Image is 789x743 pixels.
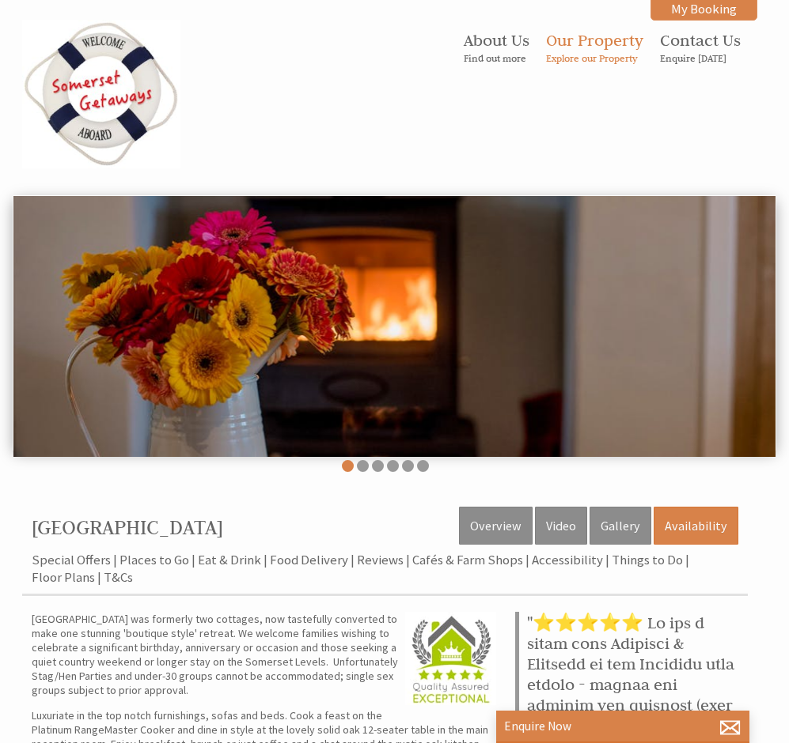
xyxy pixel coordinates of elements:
a: Our PropertyExplore our Property [546,30,643,64]
a: Eat & Drink [198,551,261,568]
a: Gallery [590,507,651,545]
a: Reviews [357,551,404,568]
small: Enquire [DATE] [660,52,741,64]
a: Video [535,507,587,545]
a: Special Offers [32,551,111,568]
a: Overview [459,507,533,545]
img: Sleeps12.com - Quality Assured - 5 Star Exceptional Award [405,612,497,705]
a: Cafés & Farm Shops [412,551,523,568]
a: Floor Plans [32,568,95,586]
a: About UsFind out more [464,30,529,64]
a: Accessibility [532,551,603,568]
a: Things to Do [612,551,683,568]
a: Availability [654,507,738,545]
a: Contact UsEnquire [DATE] [660,30,741,64]
a: [GEOGRAPHIC_DATA] [32,515,223,540]
a: Places to Go [119,551,189,568]
a: Food Delivery [270,551,348,568]
img: Somerset Getaways [22,20,180,169]
small: Explore our Property [546,52,643,64]
p: [GEOGRAPHIC_DATA] was formerly two cottages, now tastefully converted to make one stunning 'bouti... [32,612,496,697]
small: Find out more [464,52,529,64]
a: T&Cs [104,568,133,586]
p: Enquire Now [504,718,742,734]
